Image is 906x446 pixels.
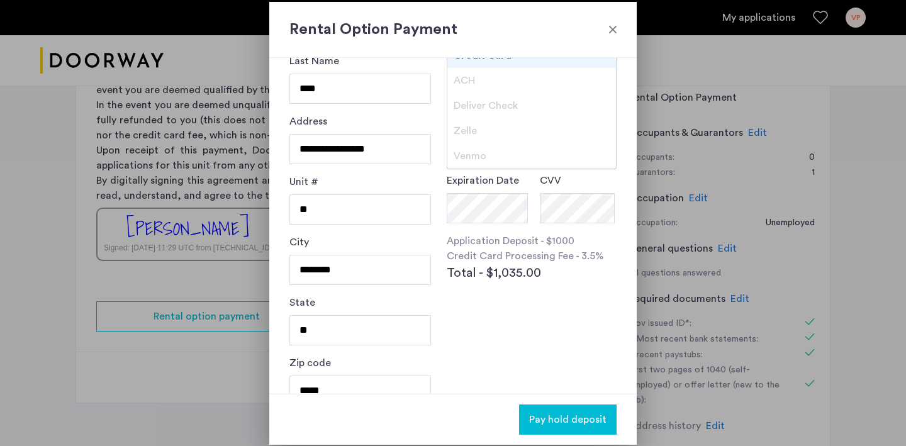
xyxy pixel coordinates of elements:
span: Credit Card [454,50,512,60]
label: Expiration Date [447,173,519,188]
label: Unit # [289,174,318,189]
span: Venmo [454,151,486,161]
ng-dropdown-panel: Options list [447,42,617,169]
label: Last Name [289,53,339,69]
span: Zelle [454,126,477,136]
p: Credit Card Processing Fee - 3.5% [447,248,617,264]
span: Total - $1,035.00 [447,264,541,282]
label: Zip code [289,355,331,371]
label: City [289,235,309,250]
p: Application Deposit - $1000 [447,233,617,248]
h2: Rental Option Payment [289,18,617,41]
label: CVV [540,173,561,188]
span: Pay hold deposit [529,412,607,427]
label: Address [289,114,327,129]
label: State [289,295,315,310]
span: ACH [454,75,475,86]
button: button [519,404,617,435]
span: Deliver Check [454,101,518,111]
